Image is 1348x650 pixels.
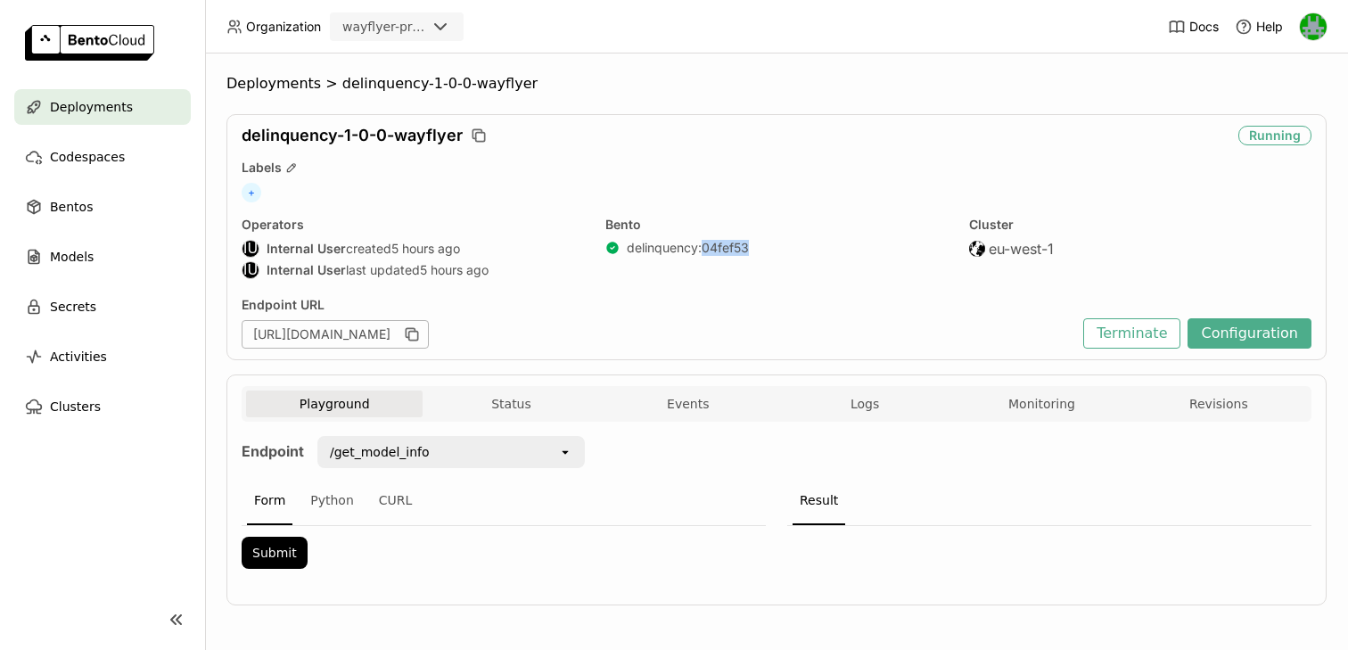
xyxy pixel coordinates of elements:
[14,339,191,374] a: Activities
[14,139,191,175] a: Codespaces
[50,96,133,118] span: Deployments
[242,320,429,349] div: [URL][DOMAIN_NAME]
[50,196,93,218] span: Bentos
[242,262,259,278] div: IU
[247,477,292,525] div: Form
[242,297,1074,313] div: Endpoint URL
[50,246,94,267] span: Models
[267,262,346,278] strong: Internal User
[14,239,191,275] a: Models
[303,477,361,525] div: Python
[342,75,538,93] span: delinquency-1-0-0-wayflyer
[50,146,125,168] span: Codespaces
[242,537,308,569] button: Submit
[1238,126,1311,145] div: Running
[330,443,430,461] div: /get_model_info
[1300,13,1327,40] img: Sean Hickey
[989,240,1054,258] span: eu-west-1
[242,217,584,233] div: Operators
[428,19,430,37] input: Selected wayflyer-prod.
[242,126,463,145] span: delinquency-1-0-0-wayflyer
[242,261,259,279] div: Internal User
[1130,391,1307,417] button: Revisions
[342,18,426,36] div: wayflyer-prod
[242,240,584,258] div: created
[420,262,489,278] span: 5 hours ago
[558,445,572,459] svg: open
[391,241,460,257] span: 5 hours ago
[226,75,321,93] span: Deployments
[851,396,879,412] span: Logs
[242,241,259,257] div: IU
[600,391,777,417] button: Events
[953,391,1130,417] button: Monitoring
[242,442,304,460] strong: Endpoint
[242,183,261,202] span: +
[50,346,107,367] span: Activities
[14,289,191,325] a: Secrets
[1168,18,1219,36] a: Docs
[423,391,599,417] button: Status
[50,296,96,317] span: Secrets
[267,241,346,257] strong: Internal User
[1188,318,1311,349] button: Configuration
[1083,318,1180,349] button: Terminate
[14,389,191,424] a: Clusters
[25,25,154,61] img: logo
[14,89,191,125] a: Deployments
[246,19,321,35] span: Organization
[242,160,1311,176] div: Labels
[372,477,420,525] div: CURL
[242,240,259,258] div: Internal User
[226,75,1327,93] nav: Breadcrumbs navigation
[605,217,948,233] div: Bento
[246,391,423,417] button: Playground
[793,477,845,525] div: Result
[321,75,342,93] span: >
[14,189,191,225] a: Bentos
[627,240,749,256] a: delinquency:04fef53
[1189,19,1219,35] span: Docs
[50,396,101,417] span: Clusters
[432,443,433,461] input: Selected /get_model_info.
[1256,19,1283,35] span: Help
[242,261,584,279] div: last updated
[969,217,1311,233] div: Cluster
[1235,18,1283,36] div: Help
